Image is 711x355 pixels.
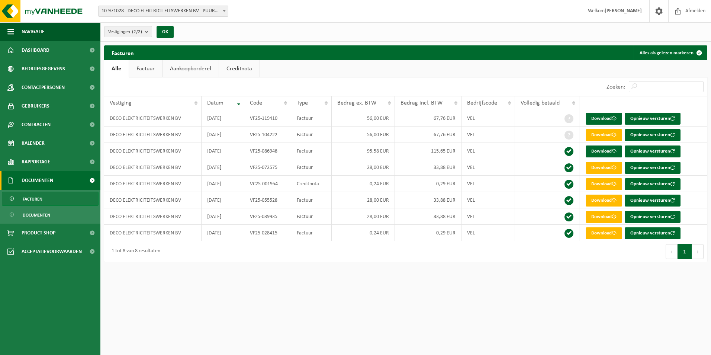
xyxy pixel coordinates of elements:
[400,100,443,106] span: Bedrag incl. BTW
[291,176,332,192] td: Creditnota
[605,8,642,14] strong: [PERSON_NAME]
[332,159,395,176] td: 28,00 EUR
[395,143,461,159] td: 115,65 EUR
[202,176,244,192] td: [DATE]
[395,208,461,225] td: 33,88 EUR
[586,178,622,190] a: Download
[98,6,228,17] span: 10-971028 - DECO ELEKTRICITEITSWERKEN BV - PUURS-SINT-AMANDS
[244,176,292,192] td: VC25-001954
[244,159,292,176] td: VF25-072575
[291,110,332,127] td: Factuur
[22,22,45,41] span: Navigatie
[291,208,332,225] td: Factuur
[625,162,681,174] button: Opnieuw versturen
[202,110,244,127] td: [DATE]
[104,110,202,127] td: DECO ELEKTRICITEITSWERKEN BV
[202,143,244,159] td: [DATE]
[104,127,202,143] td: DECO ELEKTRICITEITSWERKEN BV
[244,208,292,225] td: VF25-039935
[634,45,707,60] button: Alles als gelezen markeren
[104,26,152,37] button: Vestigingen(2/2)
[395,127,461,143] td: 67,76 EUR
[586,211,622,223] a: Download
[23,192,42,206] span: Facturen
[104,176,202,192] td: DECO ELEKTRICITEITSWERKEN BV
[22,41,49,60] span: Dashboard
[586,129,622,141] a: Download
[219,60,260,77] a: Creditnota
[22,171,53,190] span: Documenten
[23,208,50,222] span: Documenten
[586,145,622,157] a: Download
[586,227,622,239] a: Download
[99,6,228,16] span: 10-971028 - DECO ELEKTRICITEITSWERKEN BV - PUURS-SINT-AMANDS
[104,225,202,241] td: DECO ELEKTRICITEITSWERKEN BV
[332,110,395,127] td: 56,00 EUR
[461,127,515,143] td: VEL
[202,127,244,143] td: [DATE]
[22,134,45,153] span: Kalender
[250,100,262,106] span: Code
[104,208,202,225] td: DECO ELEKTRICITEITSWERKEN BV
[22,78,65,97] span: Contactpersonen
[110,100,132,106] span: Vestiging
[461,143,515,159] td: VEL
[461,192,515,208] td: VEL
[586,162,622,174] a: Download
[104,192,202,208] td: DECO ELEKTRICITEITSWERKEN BV
[461,225,515,241] td: VEL
[461,110,515,127] td: VEL
[395,225,461,241] td: 0,29 EUR
[157,26,174,38] button: OK
[244,192,292,208] td: VF25-055528
[244,225,292,241] td: VF25-028415
[291,143,332,159] td: Factuur
[22,242,82,261] span: Acceptatievoorwaarden
[244,143,292,159] td: VF25-086948
[332,143,395,159] td: 95,58 EUR
[108,26,142,38] span: Vestigingen
[22,153,50,171] span: Rapportage
[332,192,395,208] td: 28,00 EUR
[625,195,681,207] button: Opnieuw versturen
[291,159,332,176] td: Factuur
[521,100,560,106] span: Volledig betaald
[625,145,681,157] button: Opnieuw versturen
[2,192,99,206] a: Facturen
[132,29,142,34] count: (2/2)
[332,127,395,143] td: 56,00 EUR
[207,100,223,106] span: Datum
[625,178,681,190] button: Opnieuw versturen
[332,176,395,192] td: -0,24 EUR
[625,129,681,141] button: Opnieuw versturen
[202,225,244,241] td: [DATE]
[291,192,332,208] td: Factuur
[104,45,141,60] h2: Facturen
[202,208,244,225] td: [DATE]
[678,244,692,259] button: 1
[625,211,681,223] button: Opnieuw versturen
[104,60,129,77] a: Alle
[108,245,160,258] div: 1 tot 8 van 8 resultaten
[625,113,681,125] button: Opnieuw versturen
[461,159,515,176] td: VEL
[467,100,497,106] span: Bedrijfscode
[129,60,162,77] a: Factuur
[586,113,622,125] a: Download
[22,224,55,242] span: Product Shop
[461,176,515,192] td: VEL
[461,208,515,225] td: VEL
[666,244,678,259] button: Previous
[244,127,292,143] td: VF25-104222
[297,100,308,106] span: Type
[395,110,461,127] td: 67,76 EUR
[163,60,219,77] a: Aankoopborderel
[395,176,461,192] td: -0,29 EUR
[22,115,51,134] span: Contracten
[337,100,376,106] span: Bedrag ex. BTW
[104,159,202,176] td: DECO ELEKTRICITEITSWERKEN BV
[291,225,332,241] td: Factuur
[395,192,461,208] td: 33,88 EUR
[2,208,99,222] a: Documenten
[607,84,625,90] label: Zoeken:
